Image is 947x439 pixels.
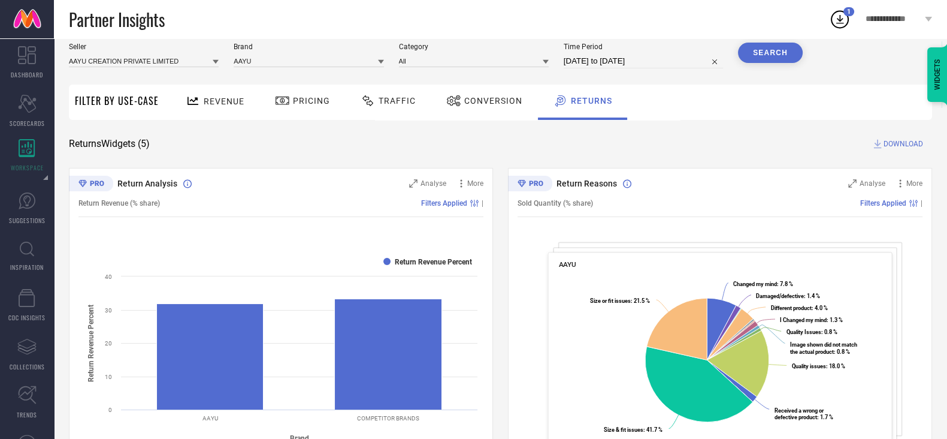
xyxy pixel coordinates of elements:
[11,70,43,79] span: DASHBOARD
[293,96,330,106] span: Pricing
[792,363,826,369] tspan: Quality issues
[884,138,923,150] span: DOWNLOAD
[789,341,857,355] text: : 0.8 %
[108,407,112,413] text: 0
[847,8,851,16] span: 1
[738,43,803,63] button: Search
[17,410,37,419] span: TRENDS
[105,273,112,280] text: 40
[482,199,483,208] span: |
[379,96,416,106] span: Traffic
[464,96,522,106] span: Conversion
[204,97,244,106] span: Revenue
[10,119,45,128] span: SCORECARDS
[105,374,112,380] text: 10
[78,199,160,208] span: Return Revenue (% share)
[780,317,827,323] tspan: I Changed my mind
[467,179,483,188] span: More
[69,138,150,150] span: Returns Widgets ( 5 )
[571,96,612,106] span: Returns
[792,363,845,369] text: : 18.0 %
[395,258,472,266] text: Return Revenue Percent
[921,199,922,208] span: |
[409,179,417,188] svg: Zoom
[117,179,177,188] span: Return Analysis
[69,7,165,32] span: Partner Insights
[774,407,833,420] text: : 1.7 %
[756,293,820,299] text: : 1.4 %
[848,179,857,188] svg: Zoom
[87,304,95,381] tspan: Return Revenue Percent
[11,163,44,172] span: WORKSPACE
[786,329,837,335] text: : 0.8 %
[564,54,723,68] input: Select time period
[604,426,643,433] tspan: Size & fit issues
[860,179,885,188] span: Analyse
[105,340,112,347] text: 20
[420,179,446,188] span: Analyse
[589,297,649,304] text: : 21.5 %
[733,281,777,287] tspan: Changed my mind
[508,176,552,194] div: Premium
[518,199,593,208] span: Sold Quantity (% share)
[421,199,467,208] span: Filters Applied
[789,341,857,355] tspan: Image shown did not match the actual product
[8,313,46,322] span: CDC INSIGHTS
[234,43,383,51] span: Brand
[564,43,723,51] span: Time Period
[756,293,804,299] tspan: Damaged/defective
[604,426,662,433] text: : 41.7 %
[786,329,821,335] tspan: Quality Issues
[771,305,828,311] text: : 4.0 %
[75,94,159,108] span: Filter By Use-Case
[10,263,44,272] span: INSPIRATION
[559,260,576,269] span: AAYU
[357,415,419,422] text: COMPETITOR BRANDS
[860,199,906,208] span: Filters Applied
[69,43,219,51] span: Seller
[69,176,113,194] div: Premium
[9,216,46,225] span: SUGGESTIONS
[780,317,843,323] text: : 1.3 %
[589,297,630,304] tspan: Size or fit issues
[10,362,45,371] span: COLLECTIONS
[771,305,812,311] tspan: Different product
[774,407,824,420] tspan: Received a wrong or defective product
[202,415,218,422] text: AAYU
[829,8,851,30] div: Open download list
[399,43,549,51] span: Category
[105,307,112,314] text: 30
[733,281,793,287] text: : 7.8 %
[556,179,617,188] span: Return Reasons
[906,179,922,188] span: More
